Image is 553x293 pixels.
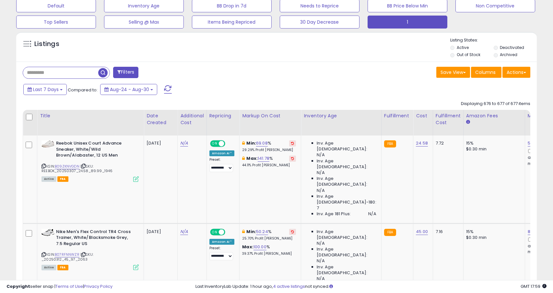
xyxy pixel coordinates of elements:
[466,146,520,152] div: $0.30 min
[368,16,447,29] button: 1
[500,52,517,57] label: Archived
[195,284,547,290] div: Last InventoryLab Update: 1 hour ago, not synced.
[41,140,139,181] div: ASIN:
[180,229,188,235] a: N/A
[242,244,296,256] div: %
[384,229,396,236] small: FBA
[147,140,172,146] div: [DATE]
[466,119,470,125] small: Amazon Fees.
[384,140,396,147] small: FBA
[436,67,470,78] button: Save View
[317,152,324,158] span: N/A
[317,176,376,187] span: Inv. Age [DEMOGRAPHIC_DATA]:
[84,283,112,289] a: Privacy Policy
[457,52,480,57] label: Out of Stock
[242,156,296,168] div: %
[180,140,188,146] a: N/A
[242,148,296,152] p: 29.29% Profit [PERSON_NAME]
[209,246,235,261] div: Preset:
[500,45,524,50] label: Deactivated
[224,141,234,146] span: OFF
[521,283,547,289] span: 2025-09-7 17:59 GMT
[253,244,266,250] a: 100.00
[436,229,458,235] div: 7.16
[246,155,258,161] b: Max:
[280,16,359,29] button: 30 Day Decrease
[466,229,520,235] div: 15%
[242,244,253,250] b: Max:
[147,229,172,235] div: [DATE]
[457,45,469,50] label: Active
[6,284,112,290] div: seller snap | |
[242,252,296,256] p: 39.37% Profit [PERSON_NAME]
[192,16,272,29] button: Items Being Repriced
[41,252,93,262] span: | SKU: _20250312_45_97_2063
[242,236,296,241] p: 25.70% Profit [PERSON_NAME]
[475,69,496,76] span: Columns
[466,235,520,240] div: $0.30 min
[57,176,68,182] span: FBA
[147,112,175,126] div: Date Created
[317,193,376,205] span: Inv. Age [DEMOGRAPHIC_DATA]-180:
[317,276,324,282] span: N/A
[317,229,376,240] span: Inv. Age [DEMOGRAPHIC_DATA]:
[256,229,268,235] a: 50.24
[209,158,235,172] div: Preset:
[242,229,296,241] div: %
[41,229,139,270] div: ASIN:
[33,86,59,93] span: Last 7 Days
[416,229,428,235] a: 45.00
[317,258,324,264] span: N/A
[40,112,141,119] div: Title
[317,170,324,176] span: N/A
[6,283,30,289] strong: Copyright
[104,16,184,29] button: Selling @ Max
[317,158,376,170] span: Inv. Age [DEMOGRAPHIC_DATA]:
[416,112,430,119] div: Cost
[41,229,54,236] img: 412jcrsTWYL._SL40_.jpg
[304,112,378,119] div: Inventory Age
[450,37,537,43] p: Listing States:
[384,112,410,119] div: Fulfillment
[242,163,296,168] p: 44.11% Profit [PERSON_NAME]
[256,140,268,146] a: 69.08
[368,211,376,217] span: N/A
[317,211,351,217] span: Inv. Age 181 Plus:
[68,87,98,93] span: Compared to:
[436,140,458,146] div: 7.72
[55,283,83,289] a: Terms of Use
[56,140,135,160] b: Reebok Unisex Court Advance Sneaker, White/Wild Brown/Alabaster, 12 US Men
[317,240,324,246] span: N/A
[416,140,428,146] a: 24.58
[258,155,269,162] a: 141.78
[211,141,219,146] span: ON
[528,229,539,235] a: 87.96
[55,252,79,257] a: B07RFNNWZR
[466,140,520,146] div: 15%
[41,176,56,182] span: All listings currently available for purchase on Amazon
[113,67,138,78] button: Filters
[57,265,68,270] span: FBA
[317,140,376,152] span: Inv. Age [DEMOGRAPHIC_DATA]:
[16,16,96,29] button: Top Sellers
[246,140,256,146] b: Min:
[110,86,149,93] span: Aug-24 - Aug-30
[100,84,157,95] button: Aug-24 - Aug-30
[242,140,296,152] div: %
[436,112,461,126] div: Fulfillment Cost
[317,246,376,258] span: Inv. Age [DEMOGRAPHIC_DATA]:
[317,188,324,193] span: N/A
[273,283,305,289] a: 4 active listings
[180,112,204,126] div: Additional Cost
[317,205,319,211] span: 7
[317,264,376,276] span: Inv. Age [DEMOGRAPHIC_DATA]:
[56,229,135,249] b: Nike Men's Flex Control TR4 Cross Trainer, White/Blacksmoke Grey, 7.5 Regular US
[211,229,219,235] span: ON
[34,40,59,49] h5: Listings
[240,110,301,135] th: The percentage added to the cost of goods (COGS) that forms the calculator for Min & Max prices.
[209,150,235,156] div: Amazon AI *
[41,265,56,270] span: All listings currently available for purchase on Amazon
[502,67,530,78] button: Actions
[224,229,234,235] span: OFF
[23,84,67,95] button: Last 7 Days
